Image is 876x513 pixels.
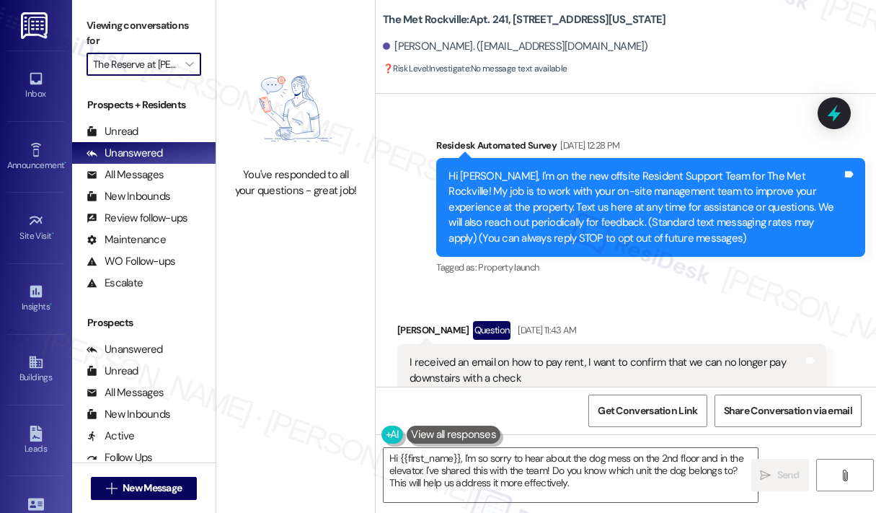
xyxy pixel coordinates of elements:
div: All Messages [87,385,164,400]
span: Get Conversation Link [598,403,697,418]
button: Get Conversation Link [588,395,707,427]
a: Site Visit • [7,209,65,247]
span: • [52,229,54,239]
div: WO Follow-ups [87,254,175,269]
span: Share Conversation via email [724,403,852,418]
div: Maintenance [87,232,166,247]
div: New Inbounds [87,407,170,422]
span: Property launch [478,261,539,273]
img: empty-state [232,58,359,160]
div: New Inbounds [87,189,170,204]
span: • [50,299,52,310]
a: Buildings [7,350,65,389]
span: : No message text available [383,61,567,76]
div: Prospects [72,315,216,330]
b: The Met Rockville: Apt. 241, [STREET_ADDRESS][US_STATE] [383,12,666,27]
i:  [839,470,850,481]
button: New Message [91,477,198,500]
input: All communities [93,53,178,76]
button: Send [751,459,809,491]
div: You've responded to all your questions - great job! [232,167,359,198]
div: Hi [PERSON_NAME], I'm on the new offsite Resident Support Team for The Met Rockville! My job is t... [448,169,842,246]
div: Active [87,429,135,444]
a: Insights • [7,279,65,318]
span: New Message [123,481,182,496]
div: Residesk Automated Survey [436,138,865,158]
a: Inbox [7,66,65,105]
div: [DATE] 11:43 AM [514,323,576,338]
div: Unanswered [87,146,163,161]
div: Unread [87,124,138,139]
div: I received an email on how to pay rent, I want to confirm that we can no longer pay downstairs wi... [410,355,803,386]
button: Share Conversation via email [714,395,862,427]
label: Viewing conversations for [87,14,201,53]
div: Unanswered [87,342,163,357]
div: All Messages [87,167,164,183]
i:  [760,470,771,481]
img: ResiDesk Logo [21,12,50,39]
a: Leads [7,421,65,460]
i:  [185,58,193,70]
div: [PERSON_NAME]. ([EMAIL_ADDRESS][DOMAIN_NAME]) [383,39,648,54]
i:  [106,483,117,494]
span: • [64,158,66,168]
div: Escalate [87,276,143,291]
div: Question [473,321,511,339]
textarea: Hi {{first_name}}, I'm so sorry to hear about the dog mess on the 2nd floor and in the elevator. ... [384,448,758,502]
div: Review follow-ups [87,211,187,226]
div: [PERSON_NAME] [397,321,826,344]
div: Tagged as: [436,257,865,278]
div: Unread [87,364,138,379]
div: Follow Ups [87,450,153,465]
div: Prospects + Residents [72,97,216,113]
span: Send [777,468,800,483]
div: [DATE] 12:28 PM [557,138,619,153]
strong: ❓ Risk Level: Investigate [383,63,469,74]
